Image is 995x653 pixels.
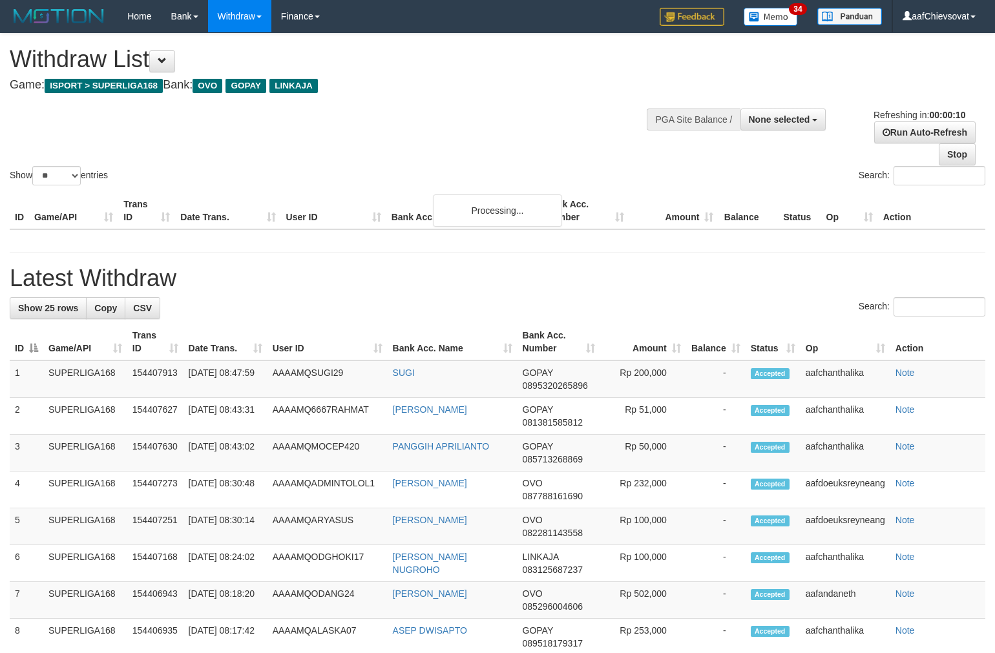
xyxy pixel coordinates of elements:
[127,545,183,582] td: 154407168
[18,303,78,313] span: Show 25 rows
[523,625,553,636] span: GOPAY
[43,508,127,545] td: SUPERLIGA168
[10,545,43,582] td: 6
[393,552,467,575] a: [PERSON_NAME] NUGROHO
[183,398,267,435] td: [DATE] 08:43:31
[393,588,467,599] a: [PERSON_NAME]
[895,515,915,525] a: Note
[43,360,127,398] td: SUPERLIGA168
[647,109,740,130] div: PGA Site Balance /
[686,472,746,508] td: -
[225,79,266,93] span: GOPAY
[388,324,518,360] th: Bank Acc. Name: activate to sort column ascending
[600,545,686,582] td: Rp 100,000
[895,625,915,636] a: Note
[778,192,821,229] th: Status
[746,324,801,360] th: Status: activate to sort column ascending
[32,166,81,185] select: Showentries
[894,297,985,316] input: Search:
[267,582,388,619] td: AAAAMQODANG24
[686,508,746,545] td: -
[895,552,915,562] a: Note
[43,324,127,360] th: Game/API: activate to sort column ascending
[183,324,267,360] th: Date Trans.: activate to sort column ascending
[10,435,43,472] td: 3
[600,582,686,619] td: Rp 502,000
[801,398,890,435] td: aafchanthalika
[10,360,43,398] td: 1
[801,508,890,545] td: aafdoeuksreyneang
[523,565,583,575] span: Copy 083125687237 to clipboard
[10,472,43,508] td: 4
[43,582,127,619] td: SUPERLIGA168
[393,404,467,415] a: [PERSON_NAME]
[86,297,125,319] a: Copy
[10,166,108,185] label: Show entries
[686,582,746,619] td: -
[523,454,583,464] span: Copy 085713268869 to clipboard
[789,3,806,15] span: 34
[523,638,583,648] span: Copy 089518179317 to clipboard
[939,143,976,165] a: Stop
[817,8,882,25] img: panduan.png
[281,192,386,229] th: User ID
[393,625,467,636] a: ASEP DWISAPTO
[523,380,588,391] span: Copy 0895320265896 to clipboard
[94,303,117,313] span: Copy
[183,360,267,398] td: [DATE] 08:47:59
[629,192,718,229] th: Amount
[523,528,583,538] span: Copy 082281143558 to clipboard
[127,582,183,619] td: 154406943
[751,442,790,453] span: Accepted
[895,368,915,378] a: Note
[183,508,267,545] td: [DATE] 08:30:14
[929,110,965,120] strong: 00:00:10
[890,324,985,360] th: Action
[686,360,746,398] td: -
[10,6,108,26] img: MOTION_logo.png
[523,368,553,378] span: GOPAY
[895,404,915,415] a: Note
[393,441,490,451] a: PANGGIH APRILIANTO
[751,626,790,637] span: Accepted
[660,8,724,26] img: Feedback.jpg
[183,472,267,508] td: [DATE] 08:30:48
[801,545,890,582] td: aafchanthalika
[267,435,388,472] td: AAAAMQMOCEP420
[751,515,790,526] span: Accepted
[801,435,890,472] td: aafchanthalika
[10,192,29,229] th: ID
[43,398,127,435] td: SUPERLIGA168
[894,166,985,185] input: Search:
[183,582,267,619] td: [DATE] 08:18:20
[10,582,43,619] td: 7
[801,324,890,360] th: Op: activate to sort column ascending
[43,545,127,582] td: SUPERLIGA168
[751,552,790,563] span: Accepted
[193,79,222,93] span: OVO
[175,192,280,229] th: Date Trans.
[751,368,790,379] span: Accepted
[751,589,790,600] span: Accepted
[10,265,985,291] h1: Latest Withdraw
[386,192,540,229] th: Bank Acc. Name
[133,303,152,313] span: CSV
[600,508,686,545] td: Rp 100,000
[686,398,746,435] td: -
[127,435,183,472] td: 154407630
[895,588,915,599] a: Note
[183,545,267,582] td: [DATE] 08:24:02
[267,508,388,545] td: AAAAMQARYASUS
[523,491,583,501] span: Copy 087788161690 to clipboard
[127,508,183,545] td: 154407251
[393,515,467,525] a: [PERSON_NAME]
[127,360,183,398] td: 154407913
[821,192,878,229] th: Op
[523,404,553,415] span: GOPAY
[523,441,553,451] span: GOPAY
[740,109,826,130] button: None selected
[801,582,890,619] td: aafandaneth
[433,194,562,227] div: Processing...
[718,192,778,229] th: Balance
[874,110,965,120] span: Refreshing in:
